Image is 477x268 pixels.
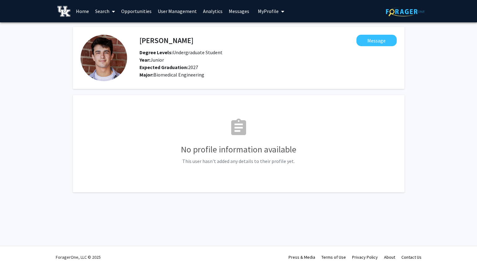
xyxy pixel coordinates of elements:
[321,254,346,260] a: Terms of Use
[139,57,164,63] span: Junior
[139,35,193,46] h4: [PERSON_NAME]
[384,254,395,260] a: About
[139,49,173,55] b: Degree Levels:
[356,35,397,46] button: Message Keshav Bhandari
[155,0,200,22] a: User Management
[5,240,26,263] iframe: Chat
[352,254,378,260] a: Privacy Policy
[73,0,92,22] a: Home
[81,35,127,81] img: Profile Picture
[139,64,188,70] b: Expected Graduation:
[200,0,226,22] a: Analytics
[139,49,223,55] span: Undergraduate Student
[139,64,198,70] span: 2027
[118,0,155,22] a: Opportunities
[56,246,101,268] div: ForagerOne, LLC © 2025
[258,8,279,14] span: My Profile
[386,7,425,16] img: ForagerOne Logo
[92,0,118,22] a: Search
[139,72,153,78] b: Major:
[226,0,252,22] a: Messages
[139,57,150,63] b: Year:
[81,144,397,155] h3: No profile information available
[153,72,204,78] span: Biomedical Engineering
[229,118,249,138] mat-icon: assignment
[401,254,422,260] a: Contact Us
[73,95,404,192] fg-card: No Profile Information
[57,6,71,17] img: University of Kentucky Logo
[81,157,397,165] p: This user hasn't added any details to their profile yet.
[289,254,315,260] a: Press & Media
